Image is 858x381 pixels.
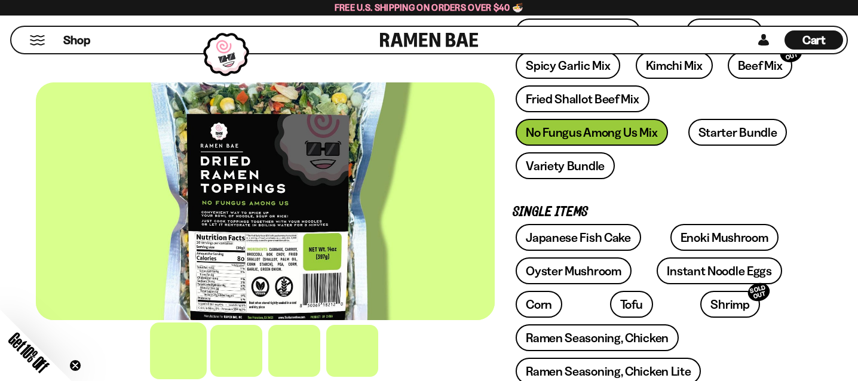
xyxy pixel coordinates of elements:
[516,52,620,79] a: Spicy Garlic Mix
[516,257,632,284] a: Oyster Mushroom
[688,119,787,146] a: Starter Bundle
[516,291,562,318] a: Corn
[516,152,615,179] a: Variety Bundle
[636,52,713,79] a: Kimchi Mix
[29,35,45,45] button: Mobile Menu Trigger
[63,30,90,50] a: Shop
[728,52,793,79] a: Beef MixSOLD OUT
[335,2,524,13] span: Free U.S. Shipping on Orders over $40 🍜
[516,224,641,251] a: Japanese Fish Cake
[516,324,679,351] a: Ramen Seasoning, Chicken
[657,257,782,284] a: Instant Noodle Eggs
[513,207,804,218] p: Single Items
[63,32,90,48] span: Shop
[746,281,772,304] div: SOLD OUT
[700,291,759,318] a: ShrimpSOLD OUT
[5,329,52,376] span: Get 10% Off
[610,291,653,318] a: Tofu
[670,224,779,251] a: Enoki Mushroom
[69,360,81,371] button: Close teaser
[802,33,826,47] span: Cart
[785,27,843,53] a: Cart
[516,85,649,112] a: Fried Shallot Beef Mix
